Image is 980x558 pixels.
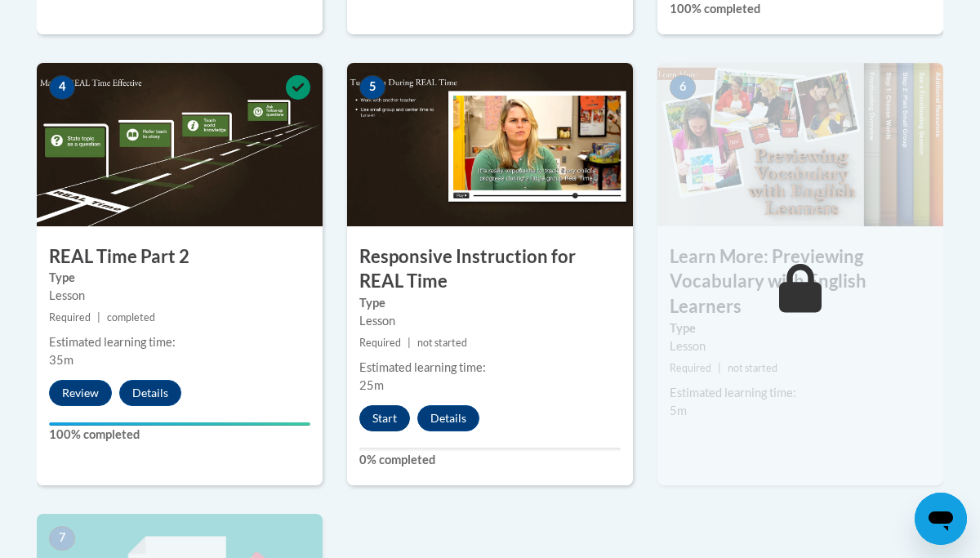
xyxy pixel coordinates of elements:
span: Required [670,362,711,374]
span: | [718,362,721,374]
label: 100% completed [49,426,310,444]
label: Type [359,294,621,312]
span: completed [107,311,155,324]
span: 6 [670,75,696,100]
span: 25m [359,378,384,392]
img: Course Image [37,63,323,226]
label: 0% completed [359,451,621,469]
span: not started [728,362,777,374]
h3: REAL Time Part 2 [37,244,323,270]
div: Your progress [49,422,310,426]
label: Type [670,319,931,337]
div: Estimated learning time: [670,384,931,402]
label: Type [49,269,310,287]
button: Details [119,380,181,406]
button: Start [359,405,410,431]
button: Details [417,405,479,431]
div: Lesson [359,312,621,330]
span: not started [417,337,467,349]
span: 5 [359,75,385,100]
button: Review [49,380,112,406]
img: Course Image [657,63,943,226]
iframe: Button to launch messaging window [915,493,967,545]
div: Estimated learning time: [49,333,310,351]
div: Lesson [670,337,931,355]
span: 5m [670,404,687,417]
span: | [97,311,100,324]
div: Lesson [49,287,310,305]
span: Required [359,337,401,349]
h3: Learn More: Previewing Vocabulary with English Learners [657,244,943,319]
span: 4 [49,75,75,100]
div: Estimated learning time: [359,359,621,377]
span: Required [49,311,91,324]
span: | [408,337,411,349]
h3: Responsive Instruction for REAL Time [347,244,633,295]
span: 7 [49,526,75,551]
span: 35m [49,353,73,367]
img: Course Image [347,63,633,226]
